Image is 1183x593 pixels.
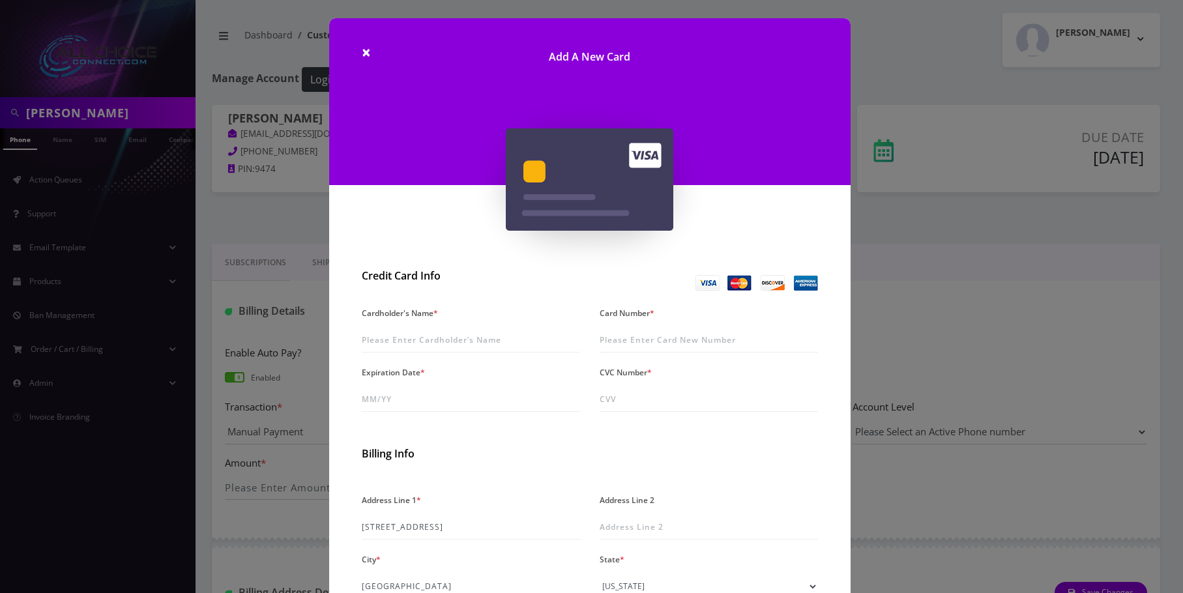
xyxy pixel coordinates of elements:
[695,275,818,291] img: Credit Card Info
[600,363,652,382] label: CVC Number
[362,448,818,460] h2: Billing Info
[600,515,818,540] input: Address Line 2
[600,491,654,510] label: Address Line 2
[362,515,580,540] input: Address Line 1
[506,128,673,231] img: Add A New Card
[600,328,818,353] input: Please Enter Card New Number
[362,550,381,569] label: City
[362,491,421,510] label: Address Line 1
[362,270,580,282] h2: Credit Card Info
[362,387,580,412] input: MM/YY
[362,304,438,323] label: Cardholder's Name
[362,363,425,382] label: Expiration Date
[362,44,371,60] button: Close
[600,550,624,569] label: State
[600,304,654,323] label: Card Number
[329,18,851,83] h1: Add A New Card
[362,41,371,63] span: ×
[362,328,580,353] input: Please Enter Cardholder’s Name
[600,387,818,412] input: CVV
